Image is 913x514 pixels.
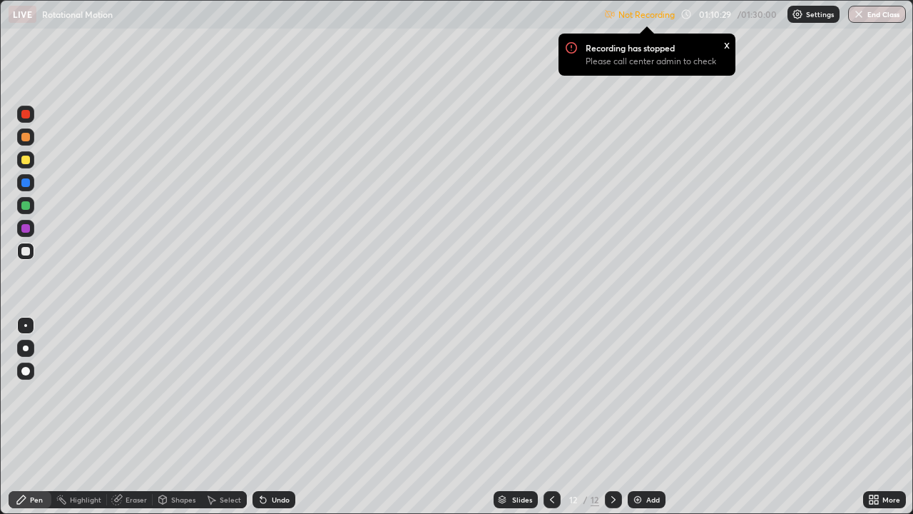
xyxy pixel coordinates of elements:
div: Slides [512,496,532,503]
div: x [724,36,730,51]
div: Select [220,496,241,503]
div: Highlight [70,496,101,503]
img: class-settings-icons [792,9,803,20]
p: Please call center admin to check [586,56,716,67]
img: end-class-cross [853,9,864,20]
p: Recording has stopped [586,42,675,54]
p: Settings [806,11,834,18]
div: Shapes [171,496,195,503]
img: not-recording.2f5abfab.svg [604,9,616,20]
div: 12 [591,493,599,506]
p: LIVE [13,9,32,20]
div: / [583,495,588,504]
p: Not Recording [618,9,675,20]
div: Add [646,496,660,503]
button: End Class [848,6,906,23]
div: Undo [272,496,290,503]
div: 12 [566,495,581,504]
div: Pen [30,496,43,503]
p: Rotational Motion [42,9,113,20]
img: add-slide-button [632,494,643,505]
div: More [882,496,900,503]
img: Recording Icon [566,41,577,54]
div: Eraser [126,496,147,503]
